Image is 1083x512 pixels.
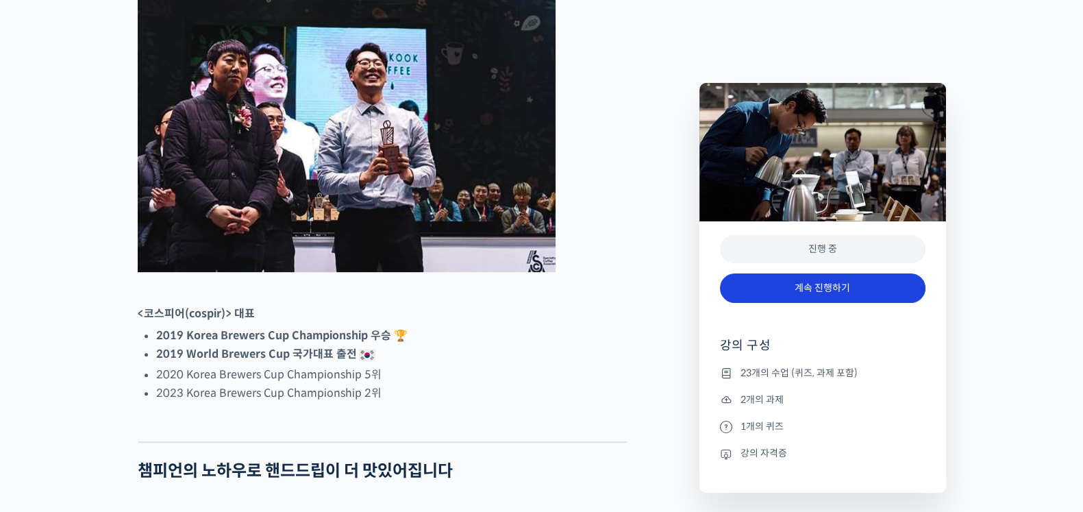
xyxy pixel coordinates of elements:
[359,347,375,363] img: 🇰🇷
[156,347,377,361] strong: 2019 World Brewers Cup 국가대표 출전
[720,337,925,365] h4: 강의 구성
[138,306,255,321] strong: <코스피어(cospir)> 대표
[720,446,925,462] li: 강의 자격증
[177,398,263,432] a: 설정
[720,235,925,263] div: 진행 중
[125,419,142,430] span: 대화
[138,461,453,481] strong: 챔피언의 노하우로 핸드드립이 더 맛있어집니다
[720,365,925,381] li: 23개의 수업 (퀴즈, 과제 포함)
[212,419,228,430] span: 설정
[90,398,177,432] a: 대화
[720,273,925,303] a: 계속 진행하기
[720,391,925,408] li: 2개의 과제
[43,419,51,430] span: 홈
[156,365,627,384] li: 2020 Korea Brewers Cup Championship 5위
[156,328,408,343] strong: 2019 Korea Brewers Cup Championship 우승 🏆
[156,384,627,402] li: 2023 Korea Brewers Cup Championship 2위
[720,418,925,435] li: 1개의 퀴즈
[4,398,90,432] a: 홈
